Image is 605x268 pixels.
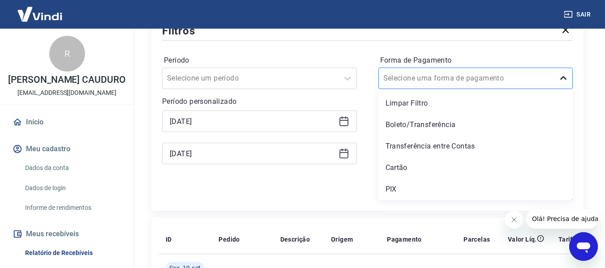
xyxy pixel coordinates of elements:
[331,235,353,244] p: Origem
[527,209,598,229] iframe: Mensagem da empresa
[562,6,594,23] button: Sair
[463,235,490,244] p: Parcelas
[378,137,573,155] div: Transferência entre Contas
[508,235,537,244] p: Valor Líq.
[11,0,69,28] img: Vindi
[166,235,172,244] p: ID
[21,179,123,197] a: Dados de login
[387,235,422,244] p: Pagamento
[21,244,123,262] a: Relatório de Recebíveis
[162,24,195,38] h5: Filtros
[558,235,580,244] p: Tarifas
[378,159,573,177] div: Cartão
[170,115,335,128] input: Data inicial
[21,159,123,177] a: Dados da conta
[49,36,85,72] div: R
[164,55,355,66] label: Período
[380,55,571,66] label: Forma de Pagamento
[569,232,598,261] iframe: Botão para abrir a janela de mensagens
[378,116,573,134] div: Boleto/Transferência
[162,96,357,107] p: Período personalizado
[378,180,573,198] div: PIX
[378,94,573,112] div: Limpar Filtro
[5,6,75,13] span: Olá! Precisa de ajuda?
[11,224,123,244] button: Meus recebíveis
[505,211,523,229] iframe: Fechar mensagem
[219,235,240,244] p: Pedido
[17,88,116,98] p: [EMAIL_ADDRESS][DOMAIN_NAME]
[11,112,123,132] a: Início
[21,199,123,217] a: Informe de rendimentos
[280,235,310,244] p: Descrição
[8,75,126,85] p: [PERSON_NAME] CAUDURO
[11,139,123,159] button: Meu cadastro
[170,147,335,160] input: Data final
